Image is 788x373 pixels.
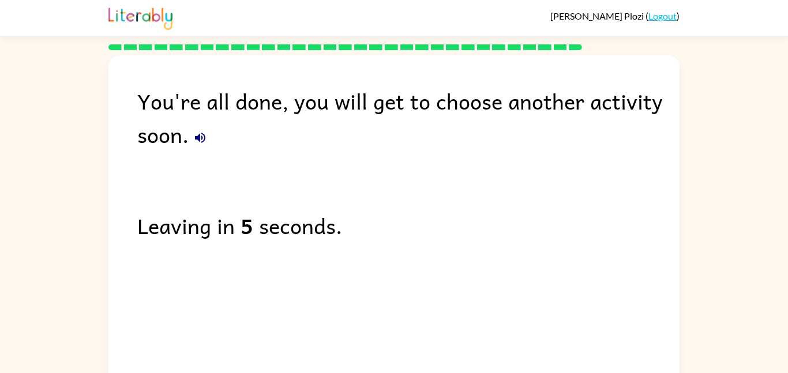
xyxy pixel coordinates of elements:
[550,10,646,21] span: [PERSON_NAME] Plozi
[241,209,253,242] b: 5
[550,10,680,21] div: ( )
[108,5,172,30] img: Literably
[648,10,677,21] a: Logout
[137,209,680,242] div: Leaving in seconds.
[137,84,680,151] div: You're all done, you will get to choose another activity soon.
